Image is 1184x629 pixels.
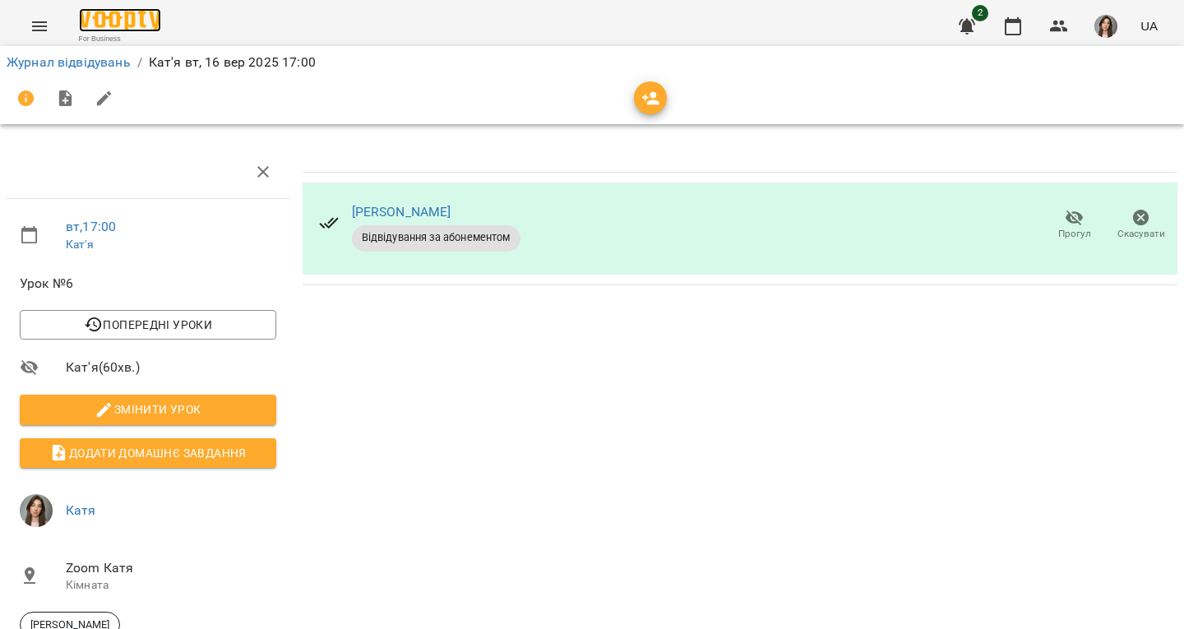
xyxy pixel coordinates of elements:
span: 2 [972,5,988,21]
span: UA [1140,17,1158,35]
a: [PERSON_NAME] [352,204,451,220]
li: / [137,53,142,72]
a: Кат'я [66,238,94,251]
span: Відвідування за абонементом [352,230,520,245]
a: Катя [66,502,96,518]
span: Прогул [1058,227,1091,241]
button: Прогул [1041,202,1108,248]
a: Журнал відвідувань [7,54,131,70]
img: Voopty Logo [79,8,161,32]
button: Додати домашнє завдання [20,438,276,468]
span: Скасувати [1117,227,1165,241]
img: b4b2e5f79f680e558d085f26e0f4a95b.jpg [20,494,53,527]
span: For Business [79,34,161,44]
span: Змінити урок [33,400,263,419]
span: Zoom Катя [66,558,276,578]
span: Додати домашнє завдання [33,443,263,463]
span: Попередні уроки [33,315,263,335]
span: Кат'я ( 60 хв. ) [66,358,276,377]
button: Menu [20,7,59,46]
img: b4b2e5f79f680e558d085f26e0f4a95b.jpg [1094,15,1117,38]
a: вт , 17:00 [66,219,116,234]
span: Урок №6 [20,274,276,294]
nav: breadcrumb [7,53,1177,72]
button: Попередні уроки [20,310,276,340]
button: Змінити урок [20,395,276,424]
button: Скасувати [1108,202,1174,248]
p: Кат'я вт, 16 вер 2025 17:00 [149,53,316,72]
p: Кімната [66,577,276,594]
button: UA [1134,11,1164,41]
